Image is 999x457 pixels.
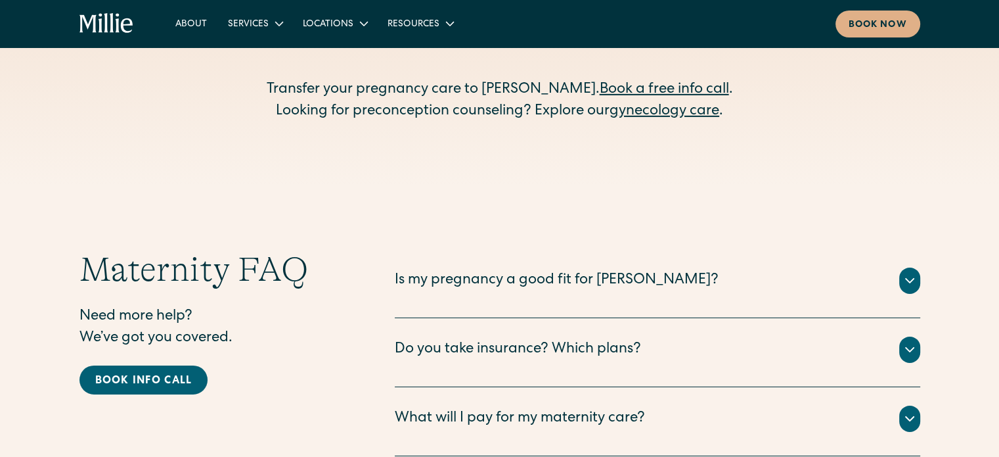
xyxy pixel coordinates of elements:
[835,11,920,37] a: Book now
[79,306,342,350] p: Need more help? We’ve got you covered.
[303,18,353,32] div: Locations
[388,18,439,32] div: Resources
[610,105,719,119] a: gynecology care
[79,13,134,34] a: home
[248,80,752,101] div: Transfer your pregnancy care to [PERSON_NAME]. .
[849,18,907,32] div: Book now
[600,83,729,97] a: Book a free info call
[248,101,752,123] div: Looking for preconception counseling? Explore our .
[79,249,342,290] h2: Maternity FAQ
[395,339,641,361] div: Do you take insurance? Which plans?
[292,12,377,34] div: Locations
[217,12,292,34] div: Services
[95,373,192,389] div: Book info call
[165,12,217,34] a: About
[228,18,269,32] div: Services
[395,408,645,430] div: What will I pay for my maternity care?
[377,12,463,34] div: Resources
[395,270,719,292] div: Is my pregnancy a good fit for [PERSON_NAME]?
[79,366,208,395] a: Book info call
